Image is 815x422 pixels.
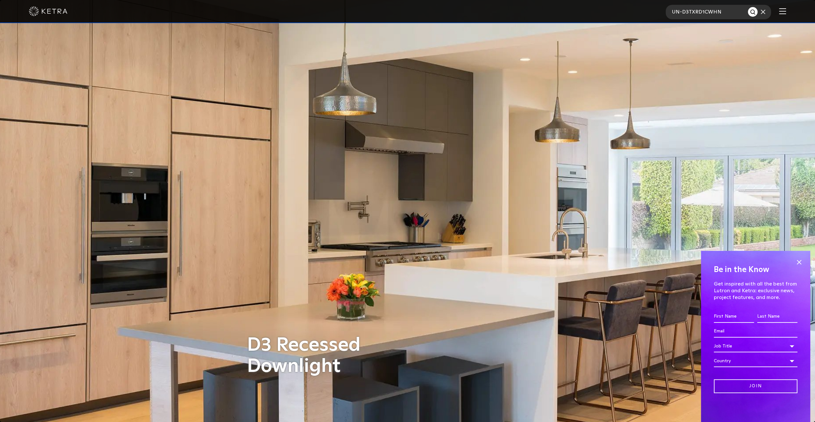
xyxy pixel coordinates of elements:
[714,379,797,393] input: Join
[714,325,797,338] input: Email
[779,8,786,14] img: Hamburger%20Nav.svg
[714,340,797,352] div: Job Title
[29,6,67,16] img: ketra-logo-2019-white
[761,10,765,14] img: close search form
[247,335,411,377] h1: D3 Recessed Downlight
[714,355,797,367] div: Country
[757,311,797,323] input: Last Name
[750,9,757,16] img: search button
[714,281,797,301] p: Get inspired with all the best from Lutron and Ketra: exclusive news, project features, and more.
[714,264,797,276] h4: Be in the Know
[748,7,757,17] button: Search
[714,311,754,323] input: First Name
